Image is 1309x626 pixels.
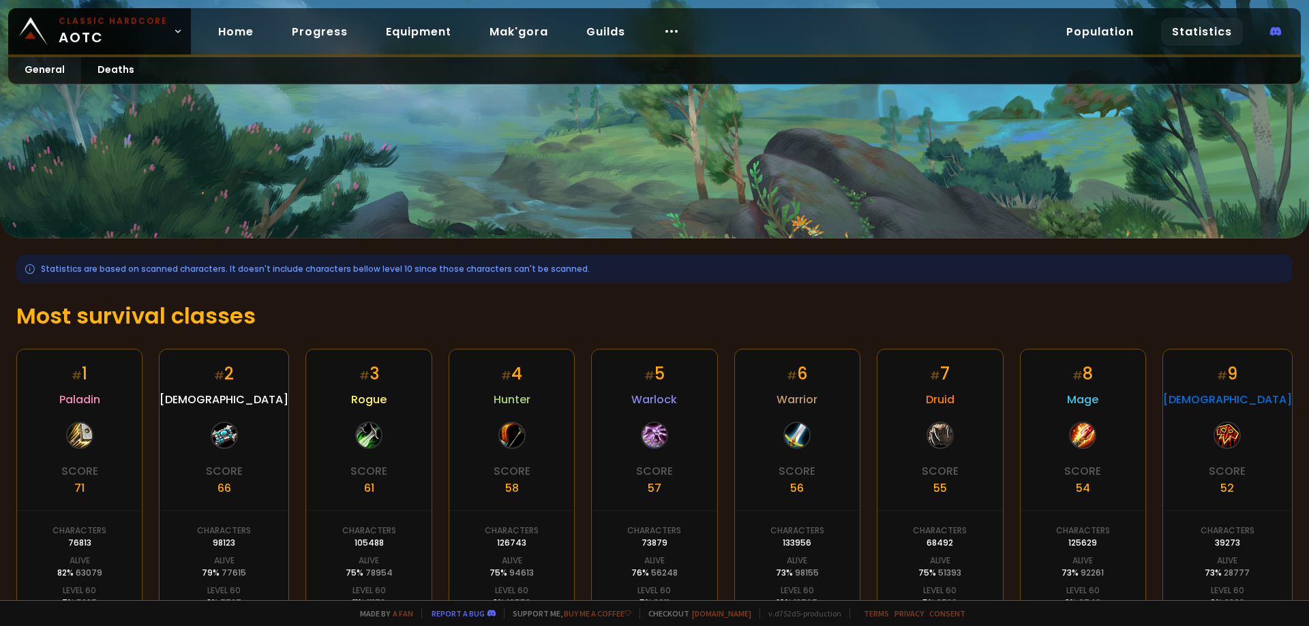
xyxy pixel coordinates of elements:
span: 10558 [507,597,530,608]
div: Characters [197,525,251,537]
div: 54 [1076,480,1090,497]
a: Deaths [81,57,151,84]
span: AOTC [59,15,168,48]
div: Alive [359,554,379,567]
a: Buy me a coffee [564,608,631,619]
span: 78954 [365,567,393,578]
span: Checkout [640,608,751,619]
a: Equipment [375,18,462,46]
div: Score [61,463,98,480]
div: 76813 [68,537,91,549]
div: Score [636,463,673,480]
div: 98123 [213,537,235,549]
div: Level 60 [1066,584,1100,597]
span: [DEMOGRAPHIC_DATA] [1163,391,1292,408]
div: 7 % [62,597,97,609]
div: Level 60 [207,584,241,597]
div: 82 % [57,567,102,579]
div: 56 [790,480,804,497]
div: Score [779,463,815,480]
small: # [1217,368,1227,384]
span: Paladin [59,391,100,408]
div: 4 [501,362,522,386]
span: Druid [926,391,954,408]
div: 6 [787,362,807,386]
span: 92261 [1081,567,1104,578]
div: Score [1064,463,1101,480]
div: 5 % [922,597,957,609]
div: 126743 [497,537,526,549]
div: 5 % [640,597,669,609]
div: Alive [502,554,522,567]
div: Level 60 [781,584,814,597]
small: # [787,368,797,384]
small: # [214,368,224,384]
span: 7727 [220,597,241,608]
div: 73879 [642,537,667,549]
div: 68492 [927,537,953,549]
div: 11 % [352,597,385,609]
div: Level 60 [1211,584,1244,597]
div: Characters [627,525,681,537]
span: 3726 [937,597,957,608]
div: Score [206,463,243,480]
div: Level 60 [63,584,96,597]
div: 8 [1072,362,1093,386]
div: Characters [1201,525,1254,537]
span: v. d752d5 - production [759,608,841,619]
small: # [501,368,511,384]
div: Score [922,463,959,480]
span: 13767 [794,597,817,608]
div: Score [494,463,530,480]
span: 2302 [1224,597,1244,608]
div: Characters [770,525,824,537]
small: # [1072,368,1083,384]
a: Report a bug [432,608,485,619]
div: 73 % [1205,567,1250,579]
div: Level 60 [637,584,671,597]
div: 55 [933,480,947,497]
div: 52 [1220,480,1234,497]
a: Mak'gora [479,18,559,46]
div: 10 % [777,597,817,609]
div: Score [350,463,387,480]
span: Hunter [494,391,530,408]
a: Privacy [894,608,924,619]
h1: Most survival classes [16,300,1293,332]
div: Characters [52,525,106,537]
a: Home [207,18,265,46]
div: 73 % [1062,567,1104,579]
div: 8 % [1065,597,1101,609]
div: Score [1209,463,1246,480]
div: 1 [72,362,87,386]
small: Classic Hardcore [59,15,168,27]
div: 75 % [918,567,961,579]
span: Support me, [504,608,631,619]
a: [DOMAIN_NAME] [692,608,751,619]
div: 39273 [1215,537,1240,549]
span: [DEMOGRAPHIC_DATA] [160,391,288,408]
span: Mage [1067,391,1098,408]
div: Level 60 [352,584,386,597]
div: Characters [1056,525,1110,537]
div: 5 [644,362,665,386]
div: 75 % [346,567,393,579]
span: Made by [352,608,413,619]
small: # [359,368,370,384]
div: Alive [70,554,90,567]
span: 63079 [76,567,102,578]
div: Statistics are based on scanned characters. It doesn't include characters bellow level 10 since t... [16,255,1293,283]
span: 5287 [76,597,97,608]
span: 77615 [222,567,246,578]
div: 66 [217,480,231,497]
a: Classic HardcoreAOTC [8,8,191,54]
div: 61 [364,480,374,497]
div: Alive [214,554,235,567]
div: 6 % [1210,597,1244,609]
span: Rogue [351,391,387,408]
a: Guilds [575,18,636,46]
div: 79 % [202,567,246,579]
div: 105488 [355,537,384,549]
a: Terms [864,608,889,619]
div: 8 % [207,597,241,609]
